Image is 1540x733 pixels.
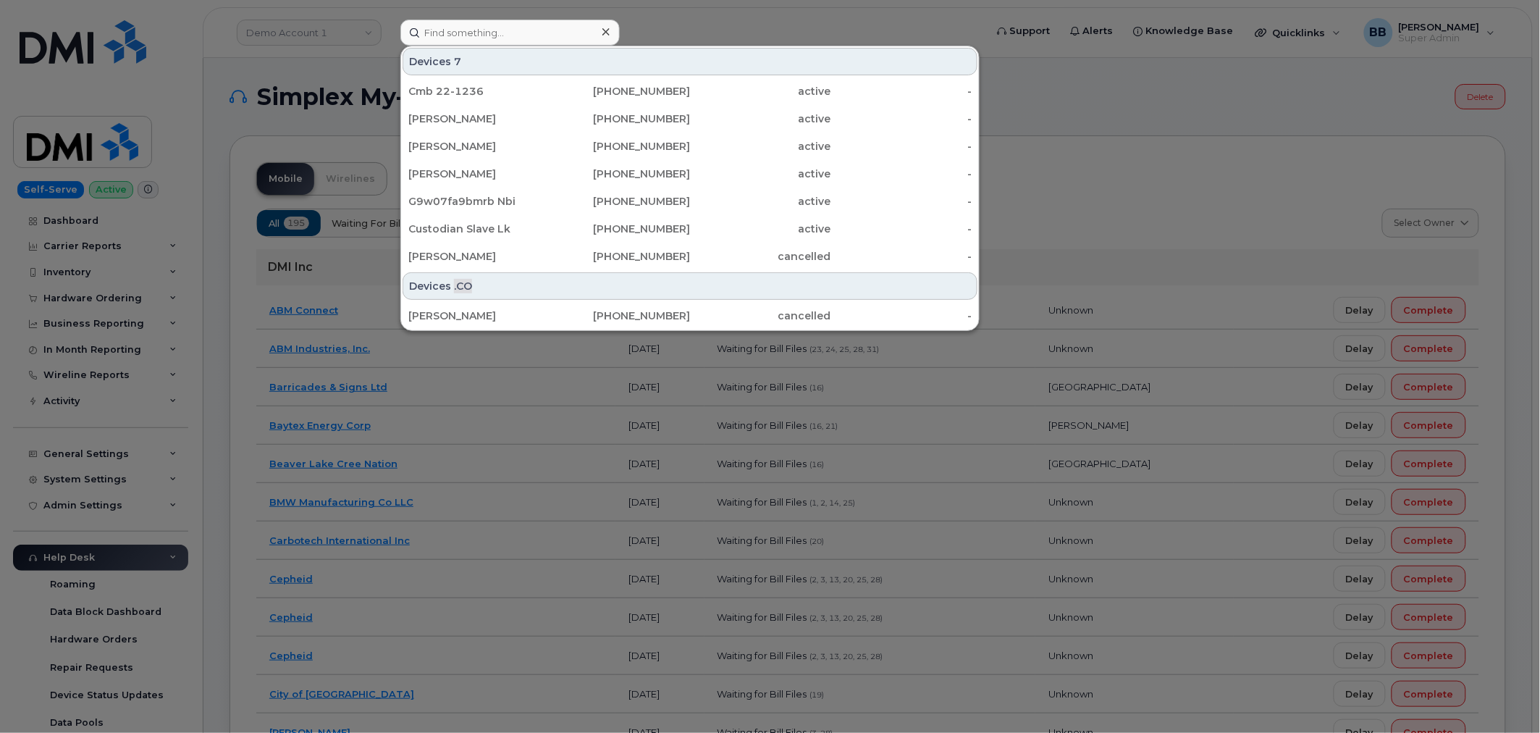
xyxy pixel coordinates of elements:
[690,139,831,154] div: active
[690,249,831,264] div: cancelled
[408,309,550,323] div: [PERSON_NAME]
[831,167,972,181] div: -
[408,222,550,236] div: Custodian Slave Lk
[403,48,977,75] div: Devices
[454,54,461,69] span: 7
[550,249,691,264] div: [PHONE_NUMBER]
[403,303,977,329] a: [PERSON_NAME][PHONE_NUMBER]cancelled-
[408,139,550,154] div: [PERSON_NAME]
[403,243,977,269] a: [PERSON_NAME][PHONE_NUMBER]cancelled-
[408,84,550,99] div: Cmb 22-1236
[690,112,831,126] div: active
[403,133,977,159] a: [PERSON_NAME][PHONE_NUMBER]active-
[403,106,977,132] a: [PERSON_NAME][PHONE_NUMBER]active-
[408,194,550,209] div: G9w07fa9bmrb Nbi
[831,222,972,236] div: -
[550,194,691,209] div: [PHONE_NUMBER]
[550,222,691,236] div: [PHONE_NUMBER]
[550,309,691,323] div: [PHONE_NUMBER]
[831,84,972,99] div: -
[403,216,977,242] a: Custodian Slave Lk[PHONE_NUMBER]active-
[403,78,977,104] a: Cmb 22-1236[PHONE_NUMBER]active-
[550,167,691,181] div: [PHONE_NUMBER]
[690,222,831,236] div: active
[408,167,550,181] div: [PERSON_NAME]
[831,249,972,264] div: -
[690,309,831,323] div: cancelled
[831,194,972,209] div: -
[831,309,972,323] div: -
[831,112,972,126] div: -
[690,84,831,99] div: active
[550,84,691,99] div: [PHONE_NUMBER]
[454,279,472,293] span: .CO
[403,272,977,300] div: Devices
[831,139,972,154] div: -
[550,112,691,126] div: [PHONE_NUMBER]
[408,249,550,264] div: [PERSON_NAME]
[690,194,831,209] div: active
[403,161,977,187] a: [PERSON_NAME][PHONE_NUMBER]active-
[403,188,977,214] a: G9w07fa9bmrb Nbi[PHONE_NUMBER]active-
[550,139,691,154] div: [PHONE_NUMBER]
[690,167,831,181] div: active
[408,112,550,126] div: [PERSON_NAME]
